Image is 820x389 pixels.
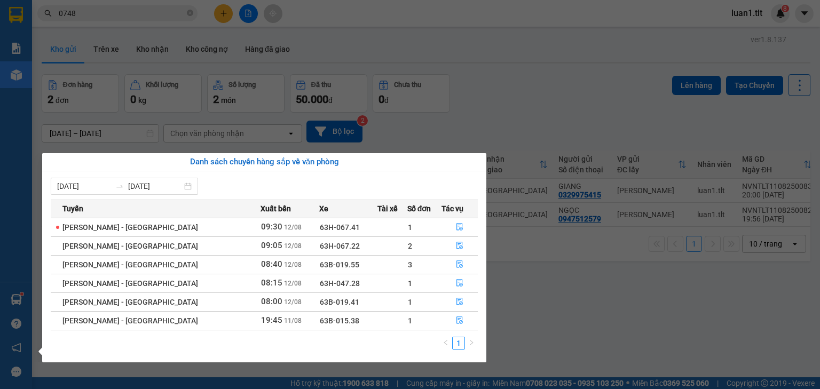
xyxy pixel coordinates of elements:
span: 1 [408,298,412,306]
span: [PERSON_NAME] - [GEOGRAPHIC_DATA] [62,223,198,232]
button: left [439,337,452,350]
span: file-done [456,242,463,250]
button: file-done [442,312,477,329]
span: Xuất bến [261,203,291,215]
span: 08:15 [261,278,282,288]
span: 63H-047.28 [320,279,360,288]
span: file-done [456,298,463,306]
span: 12/08 [284,280,302,287]
span: [PERSON_NAME] - [GEOGRAPHIC_DATA] [62,316,198,325]
span: 12/08 [284,261,302,268]
span: file-done [456,279,463,288]
span: 63B-015.38 [320,316,359,325]
input: Từ ngày [57,180,111,192]
span: right [468,339,475,346]
span: 12/08 [284,242,302,250]
span: 12/08 [284,224,302,231]
span: file-done [456,223,463,232]
span: 08:00 [261,297,282,306]
button: file-done [442,219,477,236]
span: Xe [319,203,328,215]
span: Tác vụ [441,203,463,215]
span: 08:40 [261,259,282,269]
span: [PERSON_NAME] - [GEOGRAPHIC_DATA] [62,260,198,269]
span: 1 [408,316,412,325]
li: Previous Page [439,337,452,350]
li: Next Page [465,337,478,350]
input: Đến ngày [128,180,182,192]
span: 63B-019.55 [320,260,359,269]
button: file-done [442,237,477,255]
span: 12/08 [284,298,302,306]
span: swap-right [115,182,124,190]
button: file-done [442,275,477,292]
span: 09:30 [261,222,282,232]
span: 09:05 [261,241,282,250]
span: 2 [408,242,412,250]
span: 19:45 [261,315,282,325]
span: file-done [456,260,463,269]
button: right [465,337,478,350]
span: [PERSON_NAME] - [GEOGRAPHIC_DATA] [62,242,198,250]
span: 3 [408,260,412,269]
span: 63H-067.22 [320,242,360,250]
a: 1 [453,337,464,349]
span: 1 [408,223,412,232]
span: 63B-019.41 [320,298,359,306]
span: [PERSON_NAME] - [GEOGRAPHIC_DATA] [62,298,198,306]
span: Tài xế [377,203,398,215]
span: Tuyến [62,203,83,215]
span: [PERSON_NAME] - [GEOGRAPHIC_DATA] [62,279,198,288]
li: 1 [452,337,465,350]
span: Số đơn [407,203,431,215]
div: Danh sách chuyến hàng sắp về văn phòng [51,156,478,169]
span: to [115,182,124,190]
span: file-done [456,316,463,325]
button: file-done [442,293,477,311]
span: 11/08 [284,317,302,324]
span: left [443,339,449,346]
span: 63H-067.41 [320,223,360,232]
button: file-done [442,256,477,273]
span: 1 [408,279,412,288]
